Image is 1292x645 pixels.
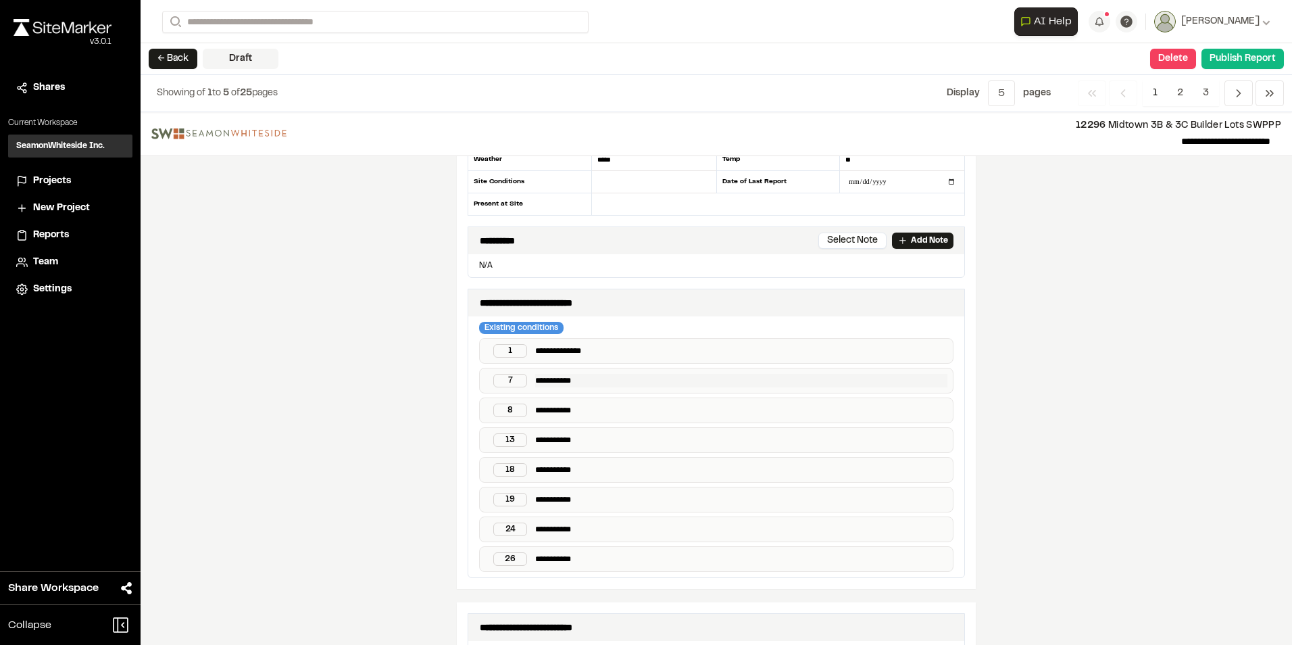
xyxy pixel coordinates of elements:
div: Open AI Assistant [1014,7,1083,36]
span: [PERSON_NAME] [1181,14,1260,29]
span: Team [33,255,58,270]
span: Projects [33,174,71,189]
span: Showing of [157,89,207,97]
a: Shares [16,80,124,95]
button: Delete [1150,49,1196,69]
button: Publish Report [1201,49,1284,69]
span: Collapse [8,617,51,634]
div: 13 [493,433,527,447]
p: page s [1023,86,1051,101]
div: 8 [493,404,527,417]
button: ← Back [149,49,197,69]
span: 1 [1143,80,1168,106]
span: 5 [223,89,229,97]
p: Add Note [911,235,948,247]
div: Site Conditions [468,171,592,193]
a: New Project [16,201,124,216]
a: Projects [16,174,124,189]
p: Current Workspace [8,117,132,129]
img: User [1154,11,1176,32]
a: Team [16,255,124,270]
a: Settings [16,282,124,297]
div: 7 [493,374,527,387]
span: 25 [240,89,252,97]
span: 1 [207,89,212,97]
span: Shares [33,80,65,95]
div: 19 [493,493,527,506]
button: Select Note [818,233,887,249]
span: 12296 [1076,122,1106,130]
span: Settings [33,282,72,297]
div: 24 [493,523,527,536]
span: AI Help [1034,14,1072,30]
div: Existing conditions [479,322,564,334]
p: to of pages [157,86,278,101]
span: Share Workspace [8,580,99,596]
div: 1 [493,344,527,358]
button: 5 [988,80,1015,106]
img: rebrand.png [14,19,111,36]
p: Midtown 3B & 3C Builder Lots SWPPP [297,118,1281,133]
p: N/A [474,260,959,272]
span: New Project [33,201,90,216]
button: Search [162,11,187,33]
div: 26 [493,552,527,566]
div: Present at Site [468,193,592,215]
div: Date of Last Report [716,171,841,193]
span: 3 [1193,80,1219,106]
div: Oh geez...please don't... [14,36,111,48]
div: Weather [468,149,592,171]
div: 18 [493,463,527,477]
button: [PERSON_NAME] [1154,11,1270,32]
a: Reports [16,228,124,243]
span: Reports [33,228,69,243]
span: 2 [1167,80,1193,106]
nav: Navigation [1078,80,1284,106]
button: Open AI Assistant [1014,7,1078,36]
div: Draft [203,49,278,69]
p: Display [947,86,980,101]
div: Temp [716,149,841,171]
img: file [151,128,287,139]
h3: SeamonWhiteside Inc. [16,140,105,152]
